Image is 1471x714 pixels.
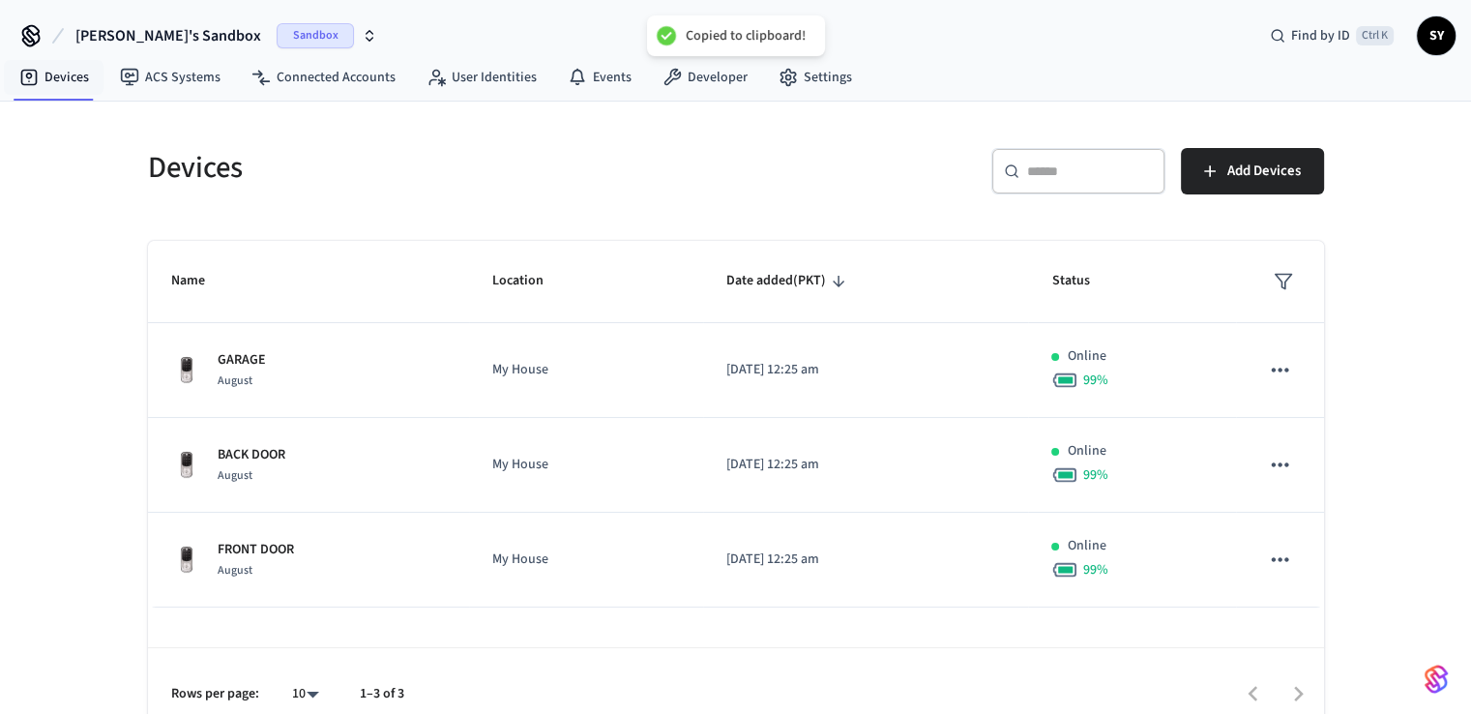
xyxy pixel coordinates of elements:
[277,23,354,48] span: Sandbox
[763,60,868,95] a: Settings
[171,266,230,296] span: Name
[411,60,552,95] a: User Identities
[1082,371,1107,390] span: 99 %
[218,445,285,465] p: BACK DOOR
[1419,18,1454,53] span: SY
[171,684,259,704] p: Rows per page:
[1082,560,1107,580] span: 99 %
[726,360,1006,380] p: [DATE] 12:25 am
[1356,26,1394,45] span: Ctrl K
[1417,16,1456,55] button: SY
[1067,536,1105,556] p: Online
[218,540,294,560] p: FRONT DOOR
[1254,18,1409,53] div: Find by IDCtrl K
[726,455,1006,475] p: [DATE] 12:25 am
[1067,346,1105,367] p: Online
[148,241,1324,608] table: sticky table
[218,562,252,579] span: August
[492,266,569,296] span: Location
[726,266,851,296] span: Date added(PKT)
[148,148,724,188] h5: Devices
[4,60,104,95] a: Devices
[726,550,1006,570] p: [DATE] 12:25 am
[1067,441,1105,461] p: Online
[218,372,252,389] span: August
[686,27,806,45] div: Copied to clipboard!
[647,60,763,95] a: Developer
[1291,26,1350,45] span: Find by ID
[360,684,404,704] p: 1–3 of 3
[492,360,680,380] p: My House
[218,467,252,484] span: August
[171,450,202,481] img: Yale Assure Touchscreen Wifi Smart Lock, Satin Nickel, Front
[104,60,236,95] a: ACS Systems
[171,545,202,576] img: Yale Assure Touchscreen Wifi Smart Lock, Satin Nickel, Front
[552,60,647,95] a: Events
[236,60,411,95] a: Connected Accounts
[171,355,202,386] img: Yale Assure Touchscreen Wifi Smart Lock, Satin Nickel, Front
[1227,159,1301,184] span: Add Devices
[492,550,680,570] p: My House
[1425,664,1448,695] img: SeamLogoGradient.69752ec5.svg
[218,350,266,371] p: GARAGE
[75,24,261,47] span: [PERSON_NAME]'s Sandbox
[282,680,329,708] div: 10
[1181,148,1324,194] button: Add Devices
[1051,266,1114,296] span: Status
[492,455,680,475] p: My House
[1082,465,1107,485] span: 99 %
